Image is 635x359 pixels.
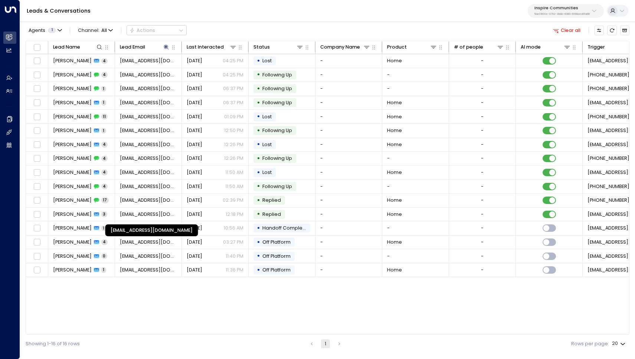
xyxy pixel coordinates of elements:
p: 11:50 AM [225,183,243,190]
span: Off Platform [262,253,291,259]
span: Home [387,197,402,204]
div: Trigger [587,43,605,51]
div: - [481,72,484,78]
div: • [257,111,260,122]
span: 3 [101,211,107,217]
span: moyermatthew3@icloud.com [120,183,177,190]
span: mattisonsky55@icloud.com [120,57,177,64]
td: - [315,82,382,96]
span: Jul 29, 2025 [187,211,202,218]
span: Channel: [75,26,115,35]
span: Oct 13, 2025 [187,85,202,92]
p: 5ac0484e-0702-4bbb-8380-6168aea91a66 [534,13,590,16]
div: • [257,195,260,206]
span: matthewkochanski@gmail.com [120,197,177,204]
div: - [481,253,484,260]
div: Showing 1-16 of 16 rows [26,340,80,348]
span: mattwallat@yahoo.com [120,267,177,273]
button: Inspire Communities5ac0484e-0702-4bbb-8380-6168aea91a66 [528,4,604,18]
span: Toggle select row [33,85,41,93]
div: • [257,264,260,276]
span: dominiquematthews177@gmail.com [120,99,177,106]
span: Off Platform [262,239,291,245]
td: - [315,263,382,277]
div: Product [387,43,407,51]
div: AI mode [521,43,541,51]
button: page 1 [321,339,330,348]
div: 20 [612,339,627,349]
div: Status [253,43,270,51]
span: Oct 06, 2025 [187,127,202,134]
span: Oct 13, 2025 [187,72,202,78]
span: Oct 06, 2025 [187,155,202,162]
span: Matthew Finney [53,141,92,148]
span: Home [387,127,402,134]
p: 02:39 PM [223,197,243,204]
span: 4 [101,58,108,64]
div: - [481,183,484,190]
span: 0 [101,253,107,259]
p: 12:26 PM [224,141,243,148]
span: matthewfinney80@gmail.com [120,141,177,148]
span: Matthew Wallat [53,239,92,246]
div: • [257,250,260,262]
p: 12:50 PM [224,127,243,134]
span: Home [387,211,402,218]
div: Company Name [320,43,360,51]
p: Inspire Communities [534,6,590,10]
p: 12:26 PM [224,155,243,162]
div: - [481,141,484,148]
div: - [481,57,484,64]
div: - [481,225,484,231]
td: - [315,138,382,152]
span: Lost [262,113,272,120]
span: Replied [262,211,281,217]
span: matthewfinney80@gmail.com [120,155,177,162]
span: 4 [101,72,108,78]
span: kmattingly1001@gmail.com [120,113,177,120]
a: Leads & Conversations [27,7,91,14]
span: kmattingly1001@gmail.com [120,127,177,134]
span: 17 [101,197,109,203]
span: Toggle select row [33,154,41,163]
span: Oct 13, 2025 [187,99,202,106]
div: [EMAIL_ADDRESS][DOMAIN_NAME] [105,224,198,236]
div: AI mode [521,43,571,51]
td: - [315,96,382,110]
nav: pagination navigation [307,339,344,348]
span: Toggle select row [33,57,41,65]
span: Mattison Baxter [53,57,92,64]
div: • [257,139,260,150]
td: - [382,221,449,235]
div: - [481,85,484,92]
span: Home [387,267,402,273]
span: Toggle select row [33,112,41,121]
div: • [257,237,260,248]
td: - [315,236,382,249]
div: # of people [454,43,504,51]
span: Agents [29,28,45,33]
div: Actions [130,27,155,33]
label: Rows per page: [571,340,609,348]
div: - [481,267,484,273]
span: Toggle select row [33,168,41,177]
div: - [481,239,484,246]
td: - [315,179,382,193]
span: Jul 24, 2025 [187,253,202,260]
span: +18157570033 [587,155,629,162]
div: • [257,167,260,178]
span: 4 [101,239,108,245]
div: Lead Name [53,43,104,51]
span: Matthew Finney [53,155,92,162]
div: Status [253,43,304,51]
td: - [315,208,382,221]
span: Following Up [262,127,292,134]
span: Mattison Baxter [53,72,92,78]
span: Matthew Moyer [53,169,92,176]
span: moyermatthew3@icloud.com [120,169,177,176]
span: Matthew Kochanski [53,225,92,231]
span: +12707844625 [587,113,629,120]
span: Toggle select row [33,141,41,149]
span: Sep 30, 2025 [187,169,202,176]
td: - [315,124,382,138]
